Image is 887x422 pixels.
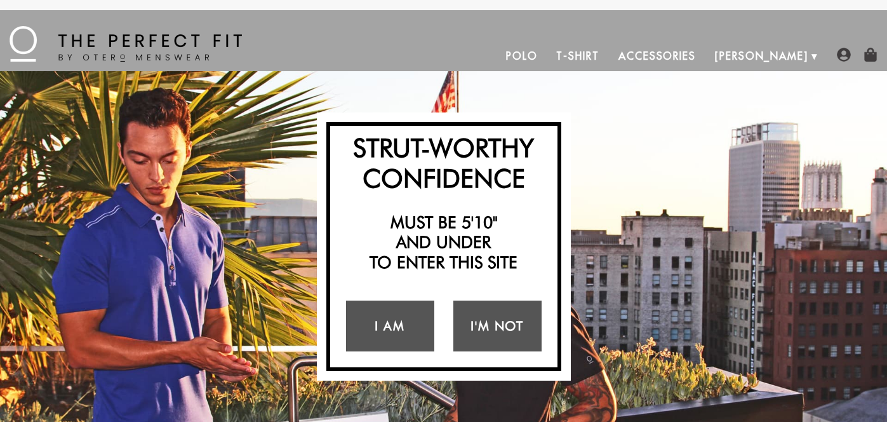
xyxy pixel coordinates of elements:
h2: Strut-Worthy Confidence [337,132,551,193]
a: T-Shirt [547,41,608,71]
img: user-account-icon.png [837,48,851,62]
a: [PERSON_NAME] [705,41,818,71]
a: I'm Not [453,301,542,351]
a: Polo [497,41,547,71]
img: The Perfect Fit - by Otero Menswear - Logo [10,26,242,62]
h2: Must be 5'10" and under to enter this site [337,212,551,272]
a: I Am [346,301,434,351]
a: Accessories [609,41,705,71]
img: shopping-bag-icon.png [864,48,877,62]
